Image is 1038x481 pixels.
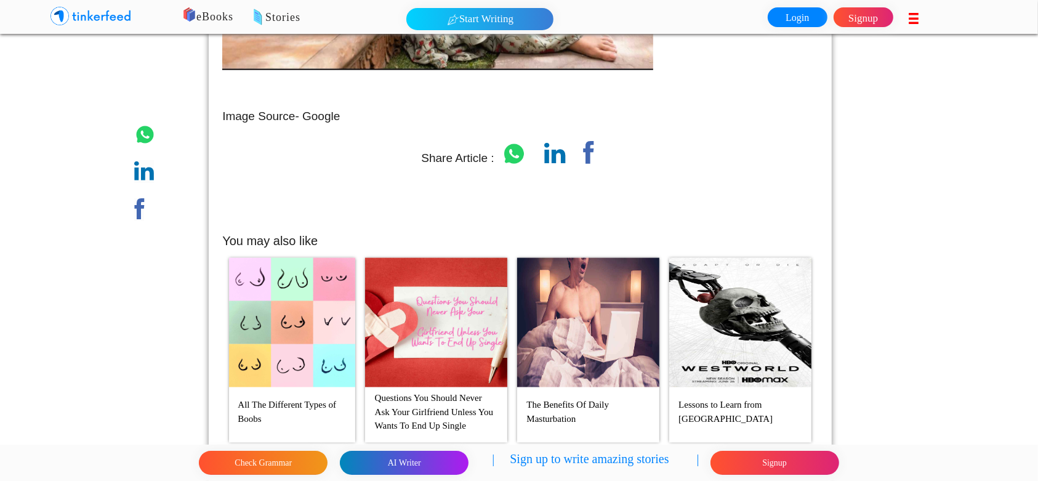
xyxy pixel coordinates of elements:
p: The Benefits Of Daily Masturbation [523,395,653,430]
p: Image Source- Google [222,108,818,126]
button: Check Grammar [199,451,328,475]
p: | Sign up to write amazing stories | [492,450,699,476]
a: Login [768,7,827,27]
h5: You may also like [222,233,818,248]
p: Stories [215,9,672,26]
img: 2925.png [229,258,355,387]
p: Lessons to Learn from [GEOGRAPHIC_DATA] [675,395,805,430]
a: The Benefits Of Daily Masturbation [517,319,659,425]
a: Signup [834,7,893,27]
p: All The Different Types of Boobs [234,395,350,430]
img: 2917.png [517,258,659,387]
img: 2837.png [669,258,811,387]
img: whatsapp.png [502,142,526,166]
img: whatsapp.png [134,124,156,145]
a: Questions You Should Never Ask Your Girlfriend Unless You Wants To End Up Single [365,319,507,439]
button: Start Writing [406,8,553,30]
button: AI Writer [340,451,469,475]
img: 3018.png [365,258,507,387]
button: Signup [710,451,839,475]
a: All The Different Types of Boobs [229,319,355,425]
p: eBooks [166,9,623,26]
p: Questions You Should Never Ask Your Girlfriend Unless You Wants To End Up Single [371,388,502,437]
p: Share Article : [222,141,818,171]
a: Lessons to Learn from [GEOGRAPHIC_DATA] [669,319,811,425]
